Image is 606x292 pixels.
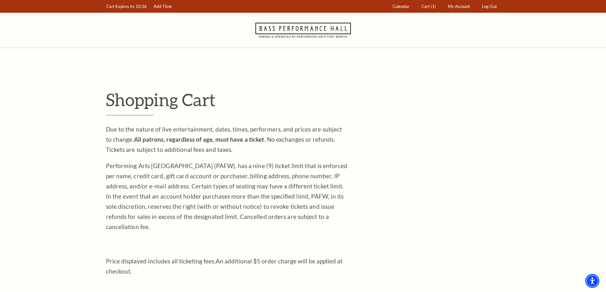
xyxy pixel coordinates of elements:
span: Calendar [393,4,409,9]
p: Performing Arts [GEOGRAPHIC_DATA] (PAFW), has a nine (9) ticket limit that is enforced per name, ... [106,161,348,232]
p: Shopping Cart [106,89,500,110]
div: Accessibility Menu [585,274,599,288]
span: My Account [448,4,470,9]
span: An additional $5 order charge will be applied at checkout. [106,257,343,275]
strong: All patrons, regardless of age, must have a ticket [134,136,264,143]
a: Add Time [150,0,175,13]
a: Log Out [479,0,500,13]
span: Cart [421,4,430,9]
a: Navigate to Bass Performance Hall homepage [255,13,351,48]
span: 10:36 [136,4,147,9]
span: Cart Expires In: [106,4,135,9]
a: My Account [445,0,473,13]
a: Cart (1) [418,0,439,13]
span: Due to the nature of live entertainment, dates, times, performers, and prices are subject to chan... [106,126,342,153]
span: (1) [431,4,436,9]
a: Calendar [389,0,412,13]
p: Price displayed includes all ticketing fees. [106,256,348,276]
